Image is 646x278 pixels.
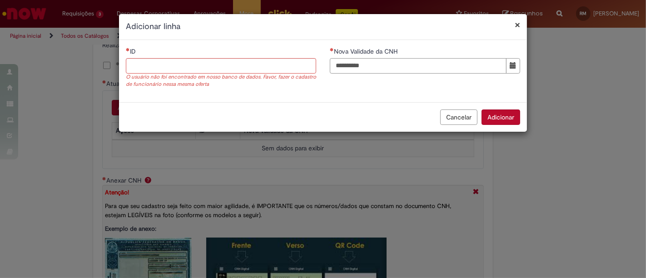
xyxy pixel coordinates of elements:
button: Fechar modal [515,20,520,30]
span: ID [130,47,138,55]
button: Adicionar [482,109,520,125]
div: O usuário não foi encontrado em nosso banco de dados. Favor, fazer o cadastro de funcionário ness... [126,74,316,89]
input: ID [126,58,316,74]
span: Nova Validade da CNH [334,47,399,55]
button: Mostrar calendário para Nova Validade da CNH [506,58,520,74]
input: Nova Validade da CNH [330,58,507,74]
button: Cancelar [440,109,477,125]
h2: Adicionar linha [126,21,520,33]
span: Necessários [330,48,334,51]
span: Necessários [126,48,130,51]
